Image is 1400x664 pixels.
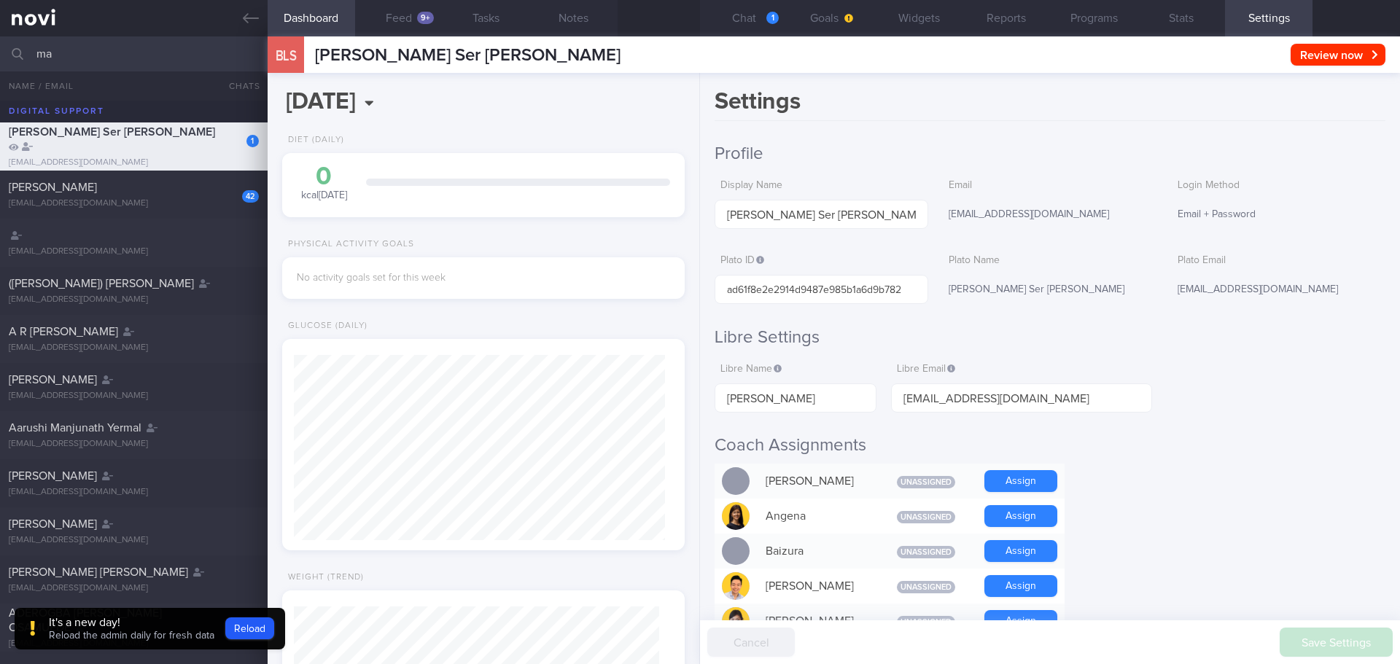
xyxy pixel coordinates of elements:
label: Display Name [720,179,922,192]
label: Plato Email [1178,254,1380,267]
label: Login Method [1178,179,1380,192]
button: Assign [984,505,1057,527]
div: [EMAIL_ADDRESS][DOMAIN_NAME] [9,535,259,546]
span: A R [PERSON_NAME] [9,326,118,337]
h2: Coach Assignments [715,434,1385,456]
span: [PERSON_NAME] Ser [PERSON_NAME] [315,47,621,64]
span: [PERSON_NAME] [9,181,97,193]
div: [EMAIL_ADDRESS][DOMAIN_NAME] [9,391,259,402]
button: Assign [984,610,1057,632]
div: kcal [DATE] [297,164,351,203]
div: Email + Password [1172,200,1385,230]
span: [PERSON_NAME] Ser [PERSON_NAME] [9,126,215,138]
div: Baizura [758,536,875,566]
h2: Profile [715,143,1385,165]
div: 1 [766,12,779,24]
div: [EMAIL_ADDRESS][DOMAIN_NAME] [9,487,259,498]
div: [EMAIL_ADDRESS][DOMAIN_NAME] [9,157,259,168]
span: Reload the admin daily for fresh data [49,630,214,641]
div: 42 [242,190,259,203]
div: [EMAIL_ADDRESS][DOMAIN_NAME] [9,294,259,305]
span: Unassigned [897,511,955,523]
div: [EMAIL_ADDRESS][DOMAIN_NAME] [9,246,259,257]
div: [EMAIL_ADDRESS][DOMAIN_NAME] [943,200,1156,230]
label: Email [949,179,1151,192]
span: Aarushi Manjunath Yermal [9,422,141,434]
div: 0 [297,164,351,190]
h2: Libre Settings [715,327,1385,348]
div: [EMAIL_ADDRESS][DOMAIN_NAME] [9,198,259,209]
div: [PERSON_NAME] Ser [PERSON_NAME] [943,275,1156,305]
div: Diet (Daily) [282,135,344,146]
div: Angena [758,501,875,531]
button: Chats [209,71,268,101]
span: Unassigned [897,581,955,593]
div: [EMAIL_ADDRESS][DOMAIN_NAME] [9,583,259,594]
div: Glucose (Daily) [282,321,367,332]
button: Assign [984,470,1057,492]
div: [EMAIL_ADDRESS][DOMAIN_NAME] [1172,275,1385,305]
div: [EMAIL_ADDRESS][DOMAIN_NAME] [9,343,259,354]
span: Libre Name [720,364,782,374]
div: Weight (Trend) [282,572,364,583]
div: Physical Activity Goals [282,239,414,250]
label: Plato Name [949,254,1151,267]
div: No activity goals set for this week [297,272,670,285]
span: ([PERSON_NAME]) [PERSON_NAME] [9,278,194,289]
span: [PERSON_NAME] [9,470,97,482]
span: Plato ID [720,255,764,265]
div: [PERSON_NAME] [758,571,875,601]
span: ADEROGBA [PERSON_NAME] OSAMUEDE [9,607,162,633]
button: Reload [225,617,274,639]
h1: Settings [715,87,1385,121]
button: Review now [1291,44,1385,66]
div: 1 [246,135,259,147]
div: [EMAIL_ADDRESS][DOMAIN_NAME] [9,638,259,649]
span: Libre Email [897,364,955,374]
div: BLS [264,28,308,84]
span: Unassigned [897,476,955,488]
div: [PERSON_NAME] [758,466,875,496]
span: [PERSON_NAME] [9,374,97,386]
div: [EMAIL_ADDRESS][DOMAIN_NAME] [9,439,259,450]
button: Assign [984,540,1057,562]
div: [PERSON_NAME] [758,606,875,636]
button: Assign [984,575,1057,597]
div: 9+ [417,12,434,24]
span: [PERSON_NAME] [9,518,97,530]
span: Unassigned [897,546,955,558]
div: It's a new day! [49,615,214,630]
span: Unassigned [897,616,955,628]
span: [PERSON_NAME] [PERSON_NAME] [9,566,188,578]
